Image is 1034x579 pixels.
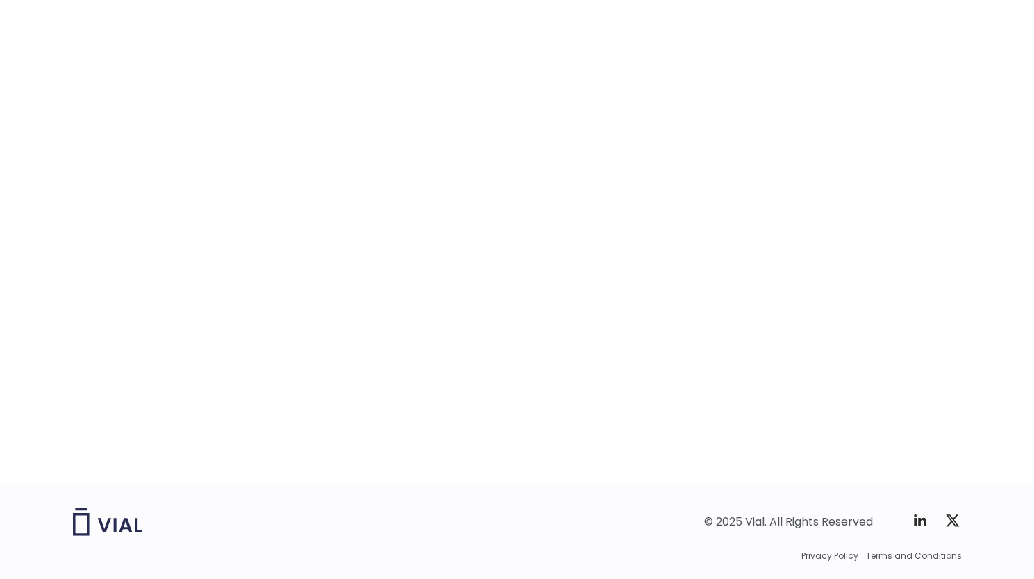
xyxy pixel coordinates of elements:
a: Terms and Conditions [866,550,962,562]
img: Vial logo wih "Vial" spelled out [73,508,142,536]
div: © 2025 Vial. All Rights Reserved [704,514,873,530]
a: Privacy Policy [801,550,858,562]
